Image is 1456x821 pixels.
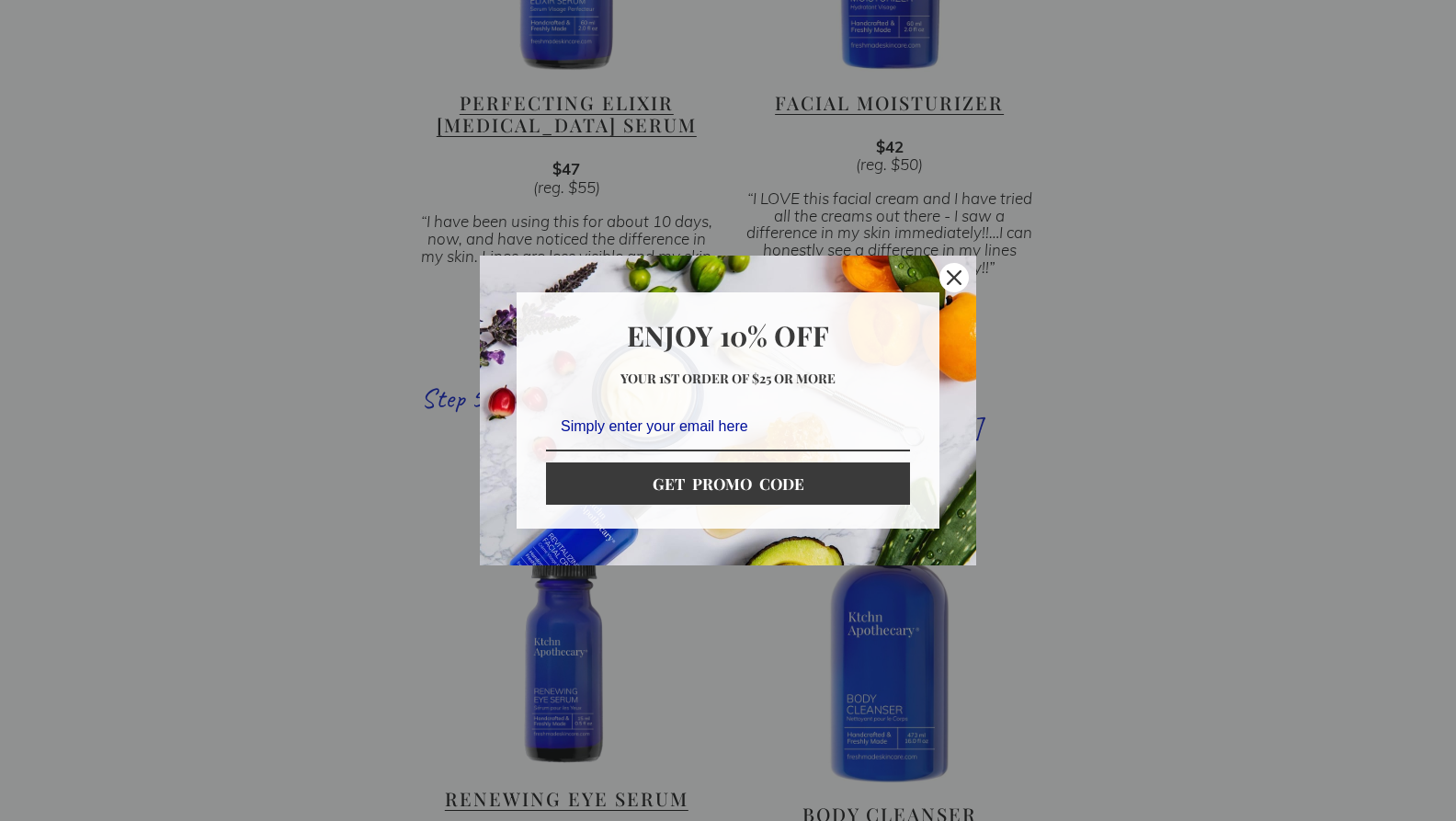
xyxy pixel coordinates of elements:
button: Close [932,256,976,300]
input: Email field [546,403,910,451]
button: GET PROMO CODE [546,462,910,505]
strong: Enjoy 10% OFF [627,317,829,354]
svg: close icon [947,270,961,285]
strong: Your 1st order of $25 or more [620,370,836,387]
